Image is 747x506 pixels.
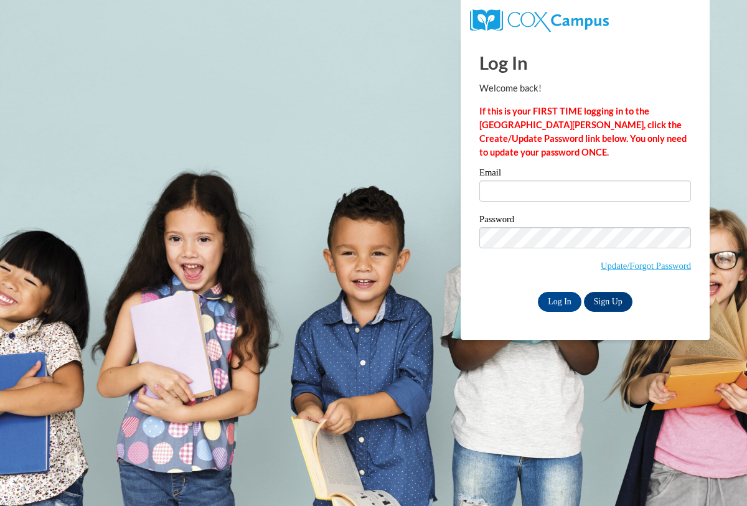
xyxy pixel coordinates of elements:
strong: If this is your FIRST TIME logging in to the [GEOGRAPHIC_DATA][PERSON_NAME], click the Create/Upd... [479,106,687,157]
input: Log In [538,292,581,312]
h1: Log In [479,50,691,75]
p: Welcome back! [479,82,691,95]
a: Sign Up [584,292,632,312]
a: COX Campus [470,14,609,25]
a: Update/Forgot Password [601,261,691,271]
img: COX Campus [470,9,609,32]
label: Email [479,168,691,180]
label: Password [479,215,691,227]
